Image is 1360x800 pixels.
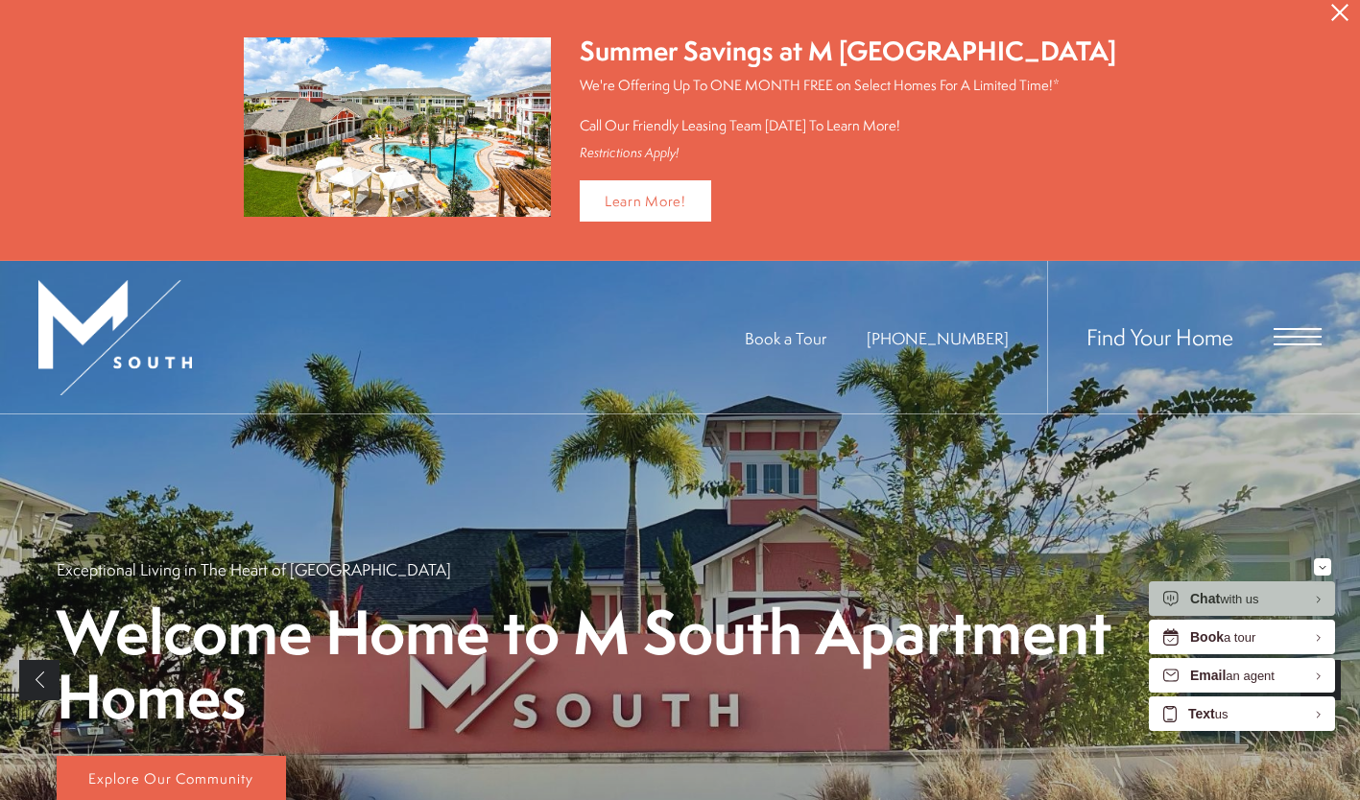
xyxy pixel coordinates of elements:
[580,75,1116,135] p: We're Offering Up To ONE MONTH FREE on Select Homes For A Limited Time!* Call Our Friendly Leasin...
[19,660,60,700] a: Previous
[88,768,253,788] span: Explore Our Community
[580,180,711,222] a: Learn More!
[867,327,1009,349] a: Call Us at 813-570-8014
[745,327,826,349] a: Book a Tour
[867,327,1009,349] span: [PHONE_NUMBER]
[580,33,1116,70] div: Summer Savings at M [GEOGRAPHIC_DATA]
[57,558,451,580] p: Exceptional Living in The Heart of [GEOGRAPHIC_DATA]
[1274,328,1322,345] button: Open Menu
[57,600,1304,730] p: Welcome Home to M South Apartment Homes
[1086,321,1233,352] a: Find Your Home
[580,145,1116,161] div: Restrictions Apply!
[38,280,192,395] img: MSouth
[244,37,551,217] img: Summer Savings at M South Apartments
